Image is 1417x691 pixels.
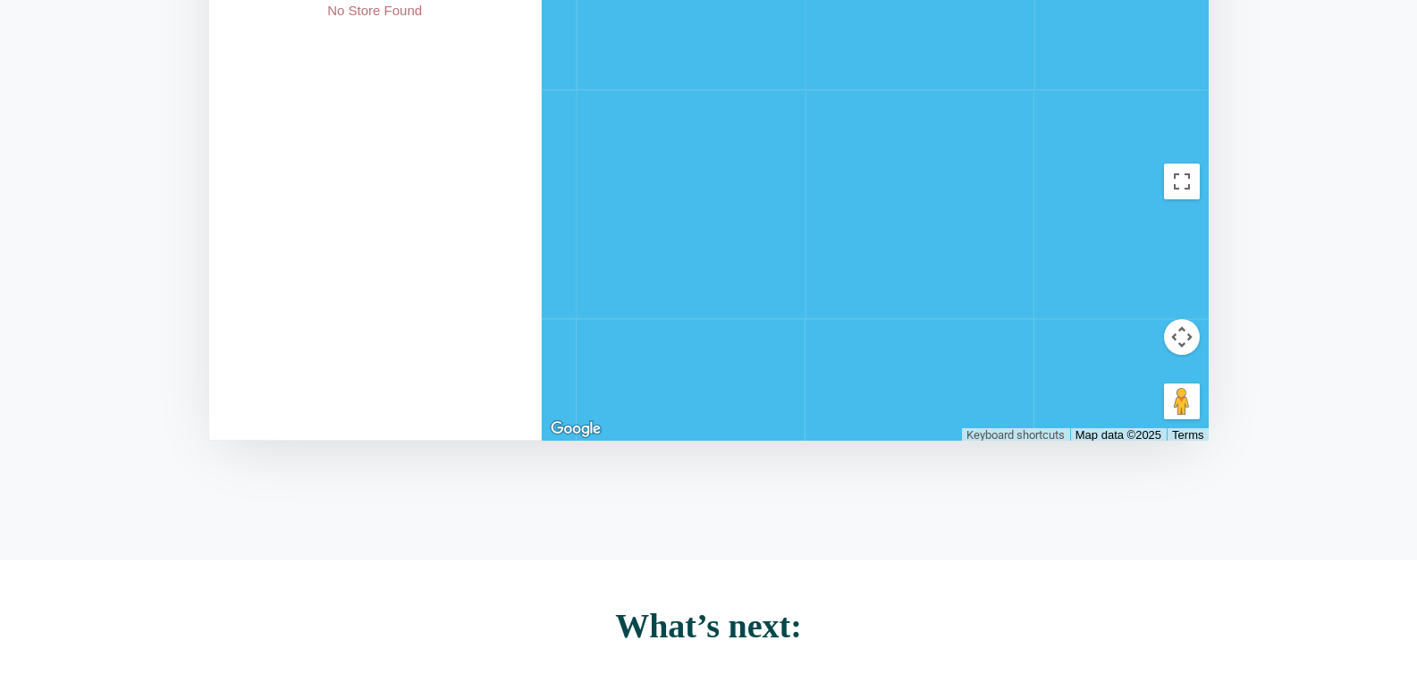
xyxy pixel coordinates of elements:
button: Keyboard shortcuts [966,428,1065,442]
h2: What’s next: [9,609,1408,643]
button: Toggle fullscreen view [1164,164,1200,199]
span: Map data ©2025 [1075,428,1161,442]
button: Drag Pegman onto the map to open Street View [1164,383,1200,419]
li: No Store Found [209,1,541,46]
a: Open this area in Google Maps (opens a new window) [546,417,605,441]
a: Terms (opens in new tab) [1172,428,1203,442]
img: Google [546,417,605,441]
button: Map camera controls [1164,319,1200,355]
